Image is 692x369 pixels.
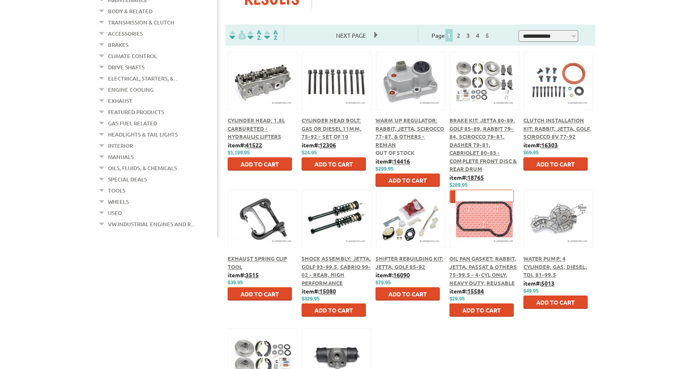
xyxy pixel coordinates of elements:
[108,51,157,61] a: Climate Control
[375,149,415,156] span: Out of stock
[523,117,591,140] a: Clutch Installation Kit: Rabbit, Jetta, Golf, Scirocco 8V 77-92
[302,303,366,317] button: Add to Cart
[108,219,194,230] a: VW Industrial Engines and R...
[319,287,336,295] u: 15080
[523,288,539,294] span: $49.95
[229,30,246,40] img: filterpricelow.svg
[108,185,125,196] a: Tools
[464,32,472,39] a: 3
[523,296,588,309] button: Add to Cart
[523,279,555,287] b: item#:
[302,150,317,156] span: $24.95
[445,29,453,42] span: 1
[108,208,122,218] a: Used
[246,30,263,40] img: Sort by Headline
[108,118,157,129] a: Gas Fuel Related
[541,279,555,287] u: 5013
[328,32,374,39] a: Next Page
[314,306,353,314] span: Add to Cart
[314,160,353,168] span: Add to Cart
[393,271,410,279] u: 16090
[449,303,514,317] button: Add to Cart
[523,157,588,171] button: Add to Cart
[240,160,279,168] span: Add to Cart
[449,255,517,286] a: Oil Pan Gasket: Rabbit, Jetta, Passat & Others 75-99.5 - 4-Cyl Only, Heavy Duty, Reusable
[108,84,154,95] a: Engine Cooling
[228,287,292,301] button: Add to Cart
[228,255,287,270] a: Exhaust Spring Clip Tool
[263,30,279,40] img: Sort by Sales Rank
[375,271,410,279] b: item#:
[108,152,134,162] a: Manuals
[108,163,177,174] a: Oils, Fluids, & Chemicals
[375,255,444,270] a: Shifter Rebuilding Kit: Jetta, Golf 85-92
[302,287,336,295] b: item#:
[108,62,145,73] a: Drive Shafts
[449,117,517,172] a: Brake Kit: Jetta 80-89, Golf 85-89, Rabbit 79-84, Scirocco 79-81, Dasher 79-81, Cabriolet 80-83 -...
[375,280,391,286] span: $79.95
[536,298,575,306] span: Add to Cart
[302,296,319,302] span: $329.95
[228,280,243,286] span: $39.95
[240,290,279,298] span: Add to Cart
[108,174,147,185] a: Special Deals
[388,176,427,184] span: Add to Cart
[375,174,440,187] button: Add to Cart
[388,290,427,298] span: Add to Cart
[523,255,587,278] a: Water Pump: 4 Cylinder, Gas, Diesel, TDI, 81-99.5
[449,287,484,295] b: item#:
[108,196,129,207] a: Wheels
[302,141,336,149] b: item#:
[375,157,410,165] b: item#:
[228,117,285,140] a: Cylinder Head: 1.8L Carbureted - Hydraulic Lifters
[449,182,467,188] span: $289.95
[462,306,501,314] span: Add to Cart
[108,140,133,151] a: Interior
[108,39,128,50] a: Brakes
[302,117,362,140] a: Cylinder Head Bolt: Gas or Diesel 11mm, 75-92 - Set Of 10
[474,32,481,39] a: 4
[108,95,133,106] a: Exhaust
[455,32,462,39] a: 2
[393,157,410,165] u: 14416
[467,174,484,181] u: 18765
[108,28,143,39] a: Accessories
[108,129,178,140] a: Headlights & Tail Lights
[523,141,558,149] b: item#:
[375,166,393,172] span: $299.95
[245,271,259,279] u: 3515
[375,287,440,301] button: Add to Cart
[541,141,558,149] u: 16303
[319,141,336,149] u: 12306
[467,287,484,295] u: 15584
[108,107,164,117] a: Featured Products
[449,190,514,203] button: Add to Cart
[375,117,444,148] a: Warm Up Regulator: Rabbit, Jetta, Scirocco 77-87, & Others - Reman
[108,17,174,28] a: Transmission & Clutch
[228,141,262,149] b: item#:
[449,296,465,302] span: $29.95
[536,160,575,168] span: Add to Cart
[418,28,505,42] div: Page
[302,255,371,286] a: Shock Assembly: Jetta, Golf 93-99.5, Cabrio 99-02 - Rear, High Performance
[523,150,539,156] span: $69.95
[228,157,292,171] button: Add to Cart
[228,271,259,279] b: item#:
[302,157,366,171] button: Add to Cart
[108,6,152,17] a: Body & Related
[328,29,374,42] span: Next Page
[483,32,491,39] a: 5
[228,150,250,156] span: $1,199.95
[108,73,177,84] a: Electrical, Starters, &...
[449,174,484,181] b: item#:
